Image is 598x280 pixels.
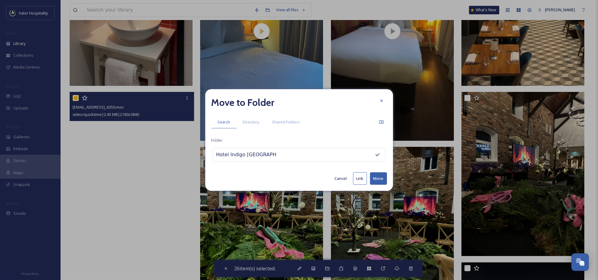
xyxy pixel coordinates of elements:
span: Folder [211,137,223,143]
button: Move [370,172,387,185]
button: Cancel [332,173,350,184]
input: Search for a folder [213,148,280,161]
button: Open Chat [571,253,589,271]
span: Directory [243,119,259,125]
span: Search [218,119,230,125]
span: Shared Folders [272,119,300,125]
button: Link [353,172,367,185]
h2: Move to Folder [211,95,275,110]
